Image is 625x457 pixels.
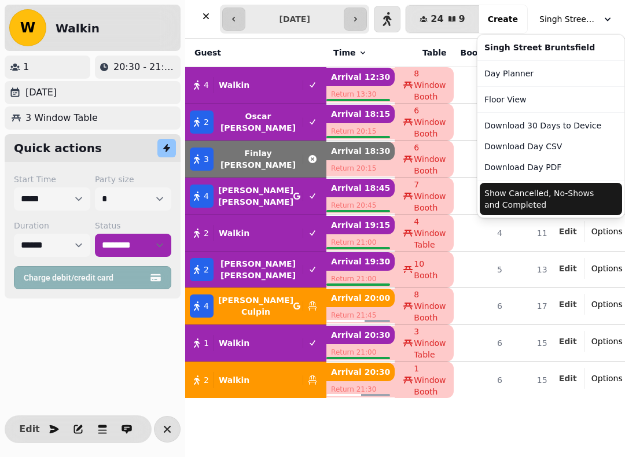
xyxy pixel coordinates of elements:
button: Singh Street Bruntsfield [532,9,620,30]
span: Singh Street Bruntsfield [539,13,597,25]
button: Download Day PDF [480,157,622,178]
a: Floor View [480,89,622,110]
div: Singh Street Bruntsfield [480,37,622,58]
button: Download 30 Days to Device [480,115,622,136]
div: Singh Street Bruntsfield [477,34,625,218]
button: Show Cancelled, No-Shows and Completed [480,183,622,215]
button: Download Day CSV [480,136,622,157]
a: Day Planner [480,63,622,84]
